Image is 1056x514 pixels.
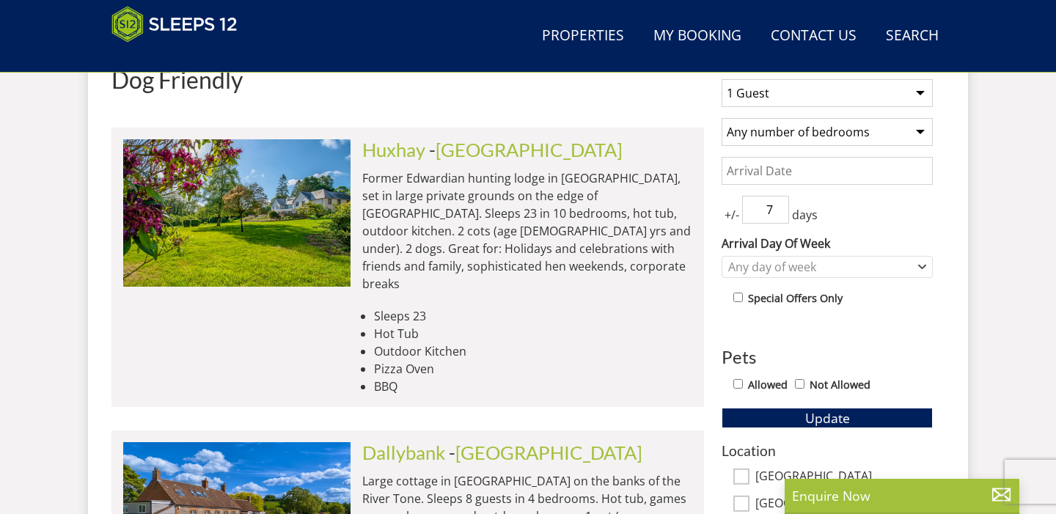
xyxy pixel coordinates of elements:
img: duxhams-somerset-holiday-accomodation-sleeps-12.original.jpg [123,139,351,286]
label: Not Allowed [810,377,870,393]
a: Search [880,20,945,53]
a: Huxhay [362,139,425,161]
div: Combobox [722,256,933,278]
a: Contact Us [765,20,862,53]
h3: Pets [722,348,933,367]
label: [GEOGRAPHIC_DATA] [755,469,933,485]
input: Arrival Date [722,157,933,185]
h1: Dog Friendly [111,67,704,92]
li: Outdoor Kitchen [374,342,692,360]
a: Properties [536,20,630,53]
p: Former Edwardian hunting lodge in [GEOGRAPHIC_DATA], set in large private grounds on the edge of ... [362,169,692,293]
li: Hot Tub [374,325,692,342]
a: Dallybank [362,441,445,463]
a: My Booking [648,20,747,53]
button: Update [722,408,933,428]
div: Any day of week [725,259,914,275]
span: - [449,441,642,463]
a: [GEOGRAPHIC_DATA] [436,139,623,161]
h3: Location [722,443,933,458]
li: BBQ [374,378,692,395]
label: [GEOGRAPHIC_DATA] [755,496,933,513]
label: Allowed [748,377,788,393]
label: Special Offers Only [748,290,843,306]
li: Sleeps 23 [374,307,692,325]
span: - [429,139,623,161]
a: [GEOGRAPHIC_DATA] [455,441,642,463]
li: Pizza Oven [374,360,692,378]
img: Sleeps 12 [111,6,238,43]
iframe: Customer reviews powered by Trustpilot [104,51,258,64]
p: Enquire Now [792,486,1012,505]
span: Update [805,409,850,427]
label: Arrival Day Of Week [722,235,933,252]
span: days [789,206,821,224]
span: +/- [722,206,742,224]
